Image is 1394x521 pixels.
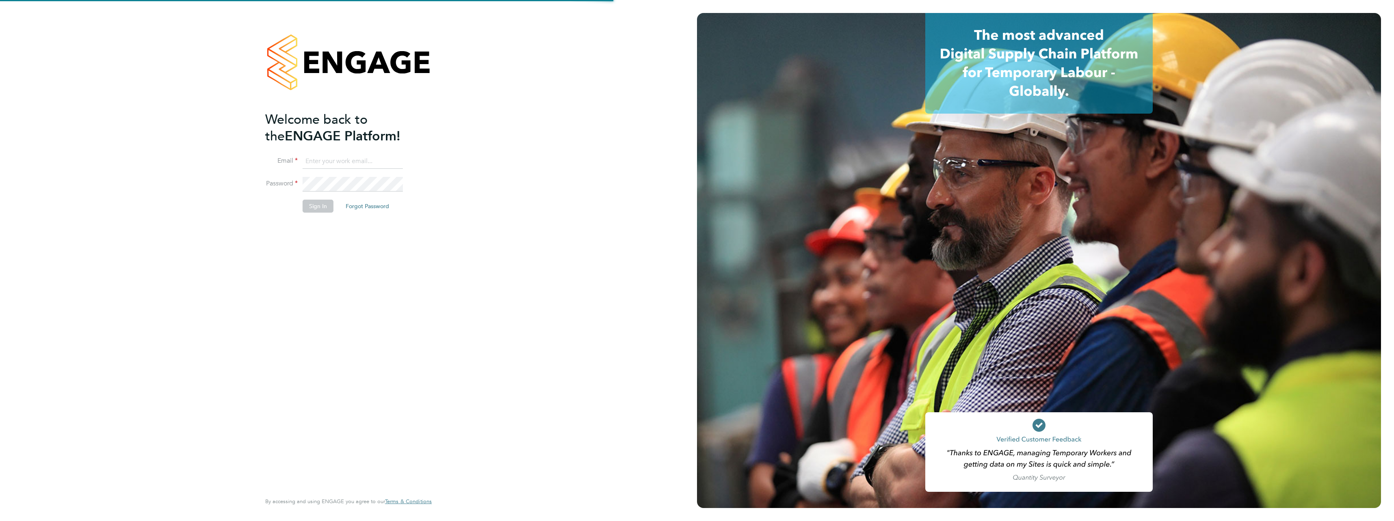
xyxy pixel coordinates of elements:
[265,111,424,144] h2: ENGAGE Platform!
[303,200,333,213] button: Sign In
[265,179,298,188] label: Password
[265,112,368,144] span: Welcome back to the
[339,200,396,213] button: Forgot Password
[265,157,298,165] label: Email
[385,498,432,505] span: Terms & Conditions
[265,498,432,505] span: By accessing and using ENGAGE you agree to our
[303,154,403,169] input: Enter your work email...
[385,498,432,505] a: Terms & Conditions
